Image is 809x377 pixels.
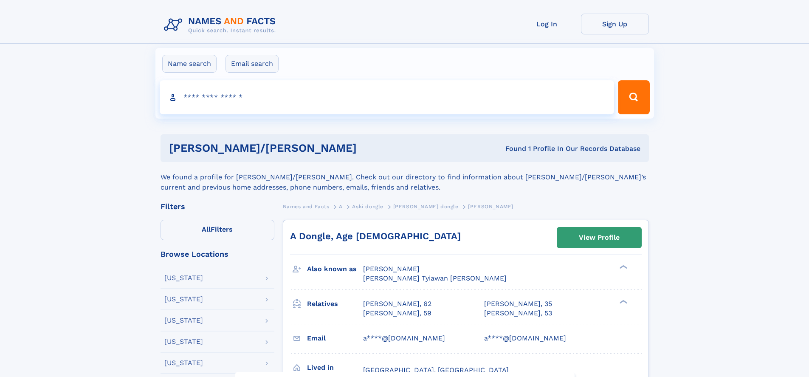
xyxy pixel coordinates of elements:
a: Log In [513,14,581,34]
span: All [202,225,211,233]
a: [PERSON_NAME], 59 [363,309,431,318]
a: Sign Up [581,14,649,34]
h3: Also known as [307,262,363,276]
button: Search Button [618,80,649,114]
span: [PERSON_NAME] [363,265,420,273]
div: [US_STATE] [164,275,203,281]
a: [PERSON_NAME], 35 [484,299,552,309]
h3: Email [307,331,363,346]
div: [US_STATE] [164,296,203,303]
div: [US_STATE] [164,338,203,345]
span: [PERSON_NAME] dongle [393,204,459,210]
a: View Profile [557,227,641,248]
span: [PERSON_NAME] Tyiawan [PERSON_NAME] [363,274,507,282]
label: Name search [162,55,217,73]
a: [PERSON_NAME] dongle [393,201,459,212]
a: [PERSON_NAME], 53 [484,309,552,318]
h1: [PERSON_NAME]/[PERSON_NAME] [169,143,431,153]
div: ❯ [617,264,628,270]
span: A [339,204,343,210]
div: ❯ [617,299,628,304]
a: Names and Facts [283,201,330,212]
img: Logo Names and Facts [161,14,283,37]
a: Aski dongle [352,201,383,212]
a: [PERSON_NAME], 62 [363,299,431,309]
label: Filters [161,220,274,240]
div: [US_STATE] [164,317,203,324]
span: Aski dongle [352,204,383,210]
div: [US_STATE] [164,360,203,366]
div: We found a profile for [PERSON_NAME]/[PERSON_NAME]. Check out our directory to find information a... [161,162,649,193]
h3: Lived in [307,360,363,375]
span: [GEOGRAPHIC_DATA], [GEOGRAPHIC_DATA] [363,366,509,374]
h3: Relatives [307,297,363,311]
a: A [339,201,343,212]
div: View Profile [579,228,620,247]
input: search input [160,80,615,114]
div: Browse Locations [161,250,274,258]
a: A Dongle, Age [DEMOGRAPHIC_DATA] [290,231,461,241]
label: Email search [226,55,279,73]
div: Filters [161,203,274,210]
div: Found 1 Profile In Our Records Database [431,144,640,153]
span: [PERSON_NAME] [468,204,513,210]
